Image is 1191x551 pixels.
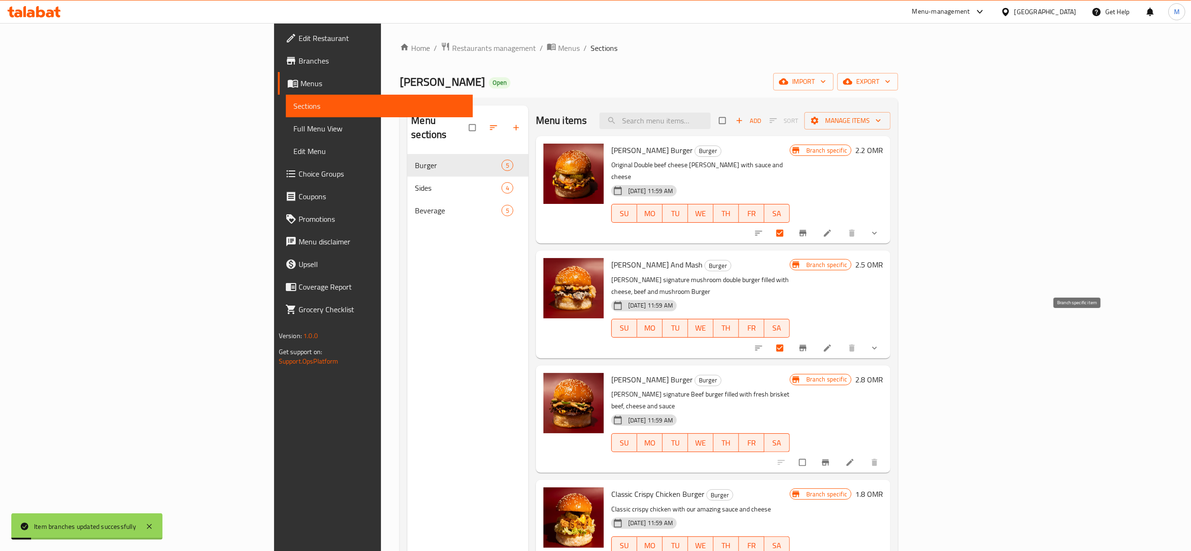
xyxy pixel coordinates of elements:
[771,339,791,357] span: Select to update
[506,117,528,138] button: Add section
[855,144,883,157] h6: 2.2 OMR
[717,436,735,450] span: TH
[543,487,604,548] img: Classic Crispy Chicken Burger
[300,78,465,89] span: Menus
[802,375,851,384] span: Branch specific
[489,79,510,87] span: Open
[733,113,763,128] span: Add item
[768,207,786,220] span: SA
[802,146,851,155] span: Branch specific
[591,42,617,54] span: Sections
[34,521,136,532] div: Item branches updated successfully
[768,436,786,450] span: SA
[637,433,663,452] button: MO
[781,76,826,88] span: import
[794,454,813,471] span: Select to update
[823,343,834,353] a: Edit menu item
[415,205,501,216] span: Beverage
[771,224,791,242] span: Select to update
[663,204,688,223] button: TU
[611,487,705,501] span: Classic Crispy Chicken Burger
[845,76,891,88] span: export
[717,321,735,335] span: TH
[407,154,528,177] div: Burger5
[278,185,473,208] a: Coupons
[713,319,739,338] button: TH
[855,373,883,386] h6: 2.8 OMR
[864,452,887,473] button: delete
[736,115,761,126] span: Add
[547,42,580,54] a: Menus
[299,55,465,66] span: Branches
[802,490,851,499] span: Branch specific
[600,113,711,129] input: search
[739,433,764,452] button: FR
[483,117,506,138] span: Sort sections
[743,321,761,335] span: FR
[407,150,528,226] nav: Menu sections
[624,186,677,195] span: [DATE] 11:59 AM
[793,223,815,243] button: Branch-specific-item
[666,321,684,335] span: TU
[611,204,637,223] button: SU
[278,208,473,230] a: Promotions
[278,298,473,321] a: Grocery Checklist
[415,160,501,171] span: Burger
[855,487,883,501] h6: 1.8 OMR
[624,416,677,425] span: [DATE] 11:59 AM
[278,275,473,298] a: Coverage Report
[705,260,731,271] div: Burger
[812,115,883,127] span: Manage items
[279,346,322,358] span: Get support on:
[641,321,659,335] span: MO
[299,259,465,270] span: Upsell
[666,207,684,220] span: TU
[558,42,580,54] span: Menus
[706,489,733,501] div: Burger
[611,373,693,387] span: [PERSON_NAME] Burger
[278,49,473,72] a: Branches
[611,143,693,157] span: [PERSON_NAME] Burger
[293,123,465,134] span: Full Menu View
[695,146,721,156] span: Burger
[641,207,659,220] span: MO
[713,204,739,223] button: TH
[763,113,804,128] span: Select section first
[695,146,721,157] div: Burger
[764,433,790,452] button: SA
[804,112,891,130] button: Manage items
[688,319,713,338] button: WE
[802,260,851,269] span: Branch specific
[641,436,659,450] span: MO
[864,338,887,358] button: show more
[415,182,501,194] span: Sides
[502,160,513,171] div: items
[733,113,763,128] button: Add
[624,519,677,527] span: [DATE] 11:59 AM
[502,182,513,194] div: items
[502,161,513,170] span: 5
[502,206,513,215] span: 5
[278,253,473,275] a: Upsell
[293,100,465,112] span: Sections
[441,42,536,54] a: Restaurants management
[666,436,684,450] span: TU
[748,223,771,243] button: sort-choices
[286,95,473,117] a: Sections
[278,72,473,95] a: Menus
[400,42,898,54] nav: breadcrumb
[743,436,761,450] span: FR
[489,77,510,89] div: Open
[748,338,771,358] button: sort-choices
[543,144,604,204] img: Otto Cheese Burger
[279,355,339,367] a: Support.OpsPlatform
[611,503,790,515] p: Classic crispy chicken with our amazing sauce and cheese
[855,258,883,271] h6: 2.5 OMR
[278,230,473,253] a: Menu disclaimer
[407,199,528,222] div: Beverage5
[543,258,604,318] img: Otto Truff And Mash
[452,42,536,54] span: Restaurants management
[278,27,473,49] a: Edit Restaurant
[739,319,764,338] button: FR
